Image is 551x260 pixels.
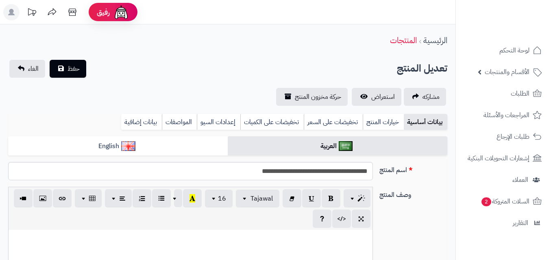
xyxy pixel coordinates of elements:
span: مشاركه [423,92,440,102]
span: استعراض [371,92,395,102]
span: التقارير [513,217,528,229]
a: التقارير [461,213,546,233]
a: المواصفات [162,114,197,130]
label: وصف المنتج [376,187,451,200]
a: الغاء [9,60,45,78]
a: إشعارات التحويلات البنكية [461,149,546,168]
span: الطلبات [511,88,529,99]
a: الرئيسية [423,34,447,46]
img: العربية [339,141,353,151]
a: تخفيضات على السعر [304,114,363,130]
span: الغاء [28,64,39,74]
a: إعدادات السيو [197,114,240,130]
span: الأقسام والمنتجات [485,66,529,78]
button: حفظ [50,60,86,78]
a: مشاركه [404,88,446,106]
button: Tajawal [236,190,279,208]
span: حركة مخزون المنتج [295,92,341,102]
img: English [121,141,135,151]
span: رفيق [97,7,110,17]
a: لوحة التحكم [461,41,546,60]
a: استعراض [352,88,401,106]
span: السلات المتروكة [481,196,529,207]
a: English [8,136,228,156]
span: 2 [481,197,491,206]
a: تحديثات المنصة [22,4,42,22]
span: طلبات الإرجاع [497,131,529,142]
a: العربية [228,136,447,156]
button: 16 [205,190,233,208]
a: خيارات المنتج [363,114,404,130]
h2: تعديل المنتج [397,60,447,77]
a: بيانات أساسية [404,114,447,130]
a: طلبات الإرجاع [461,127,546,146]
a: بيانات إضافية [121,114,162,130]
a: حركة مخزون المنتج [276,88,348,106]
a: تخفيضات على الكميات [240,114,304,130]
span: 16 [218,194,226,203]
span: إشعارات التحويلات البنكية [468,153,529,164]
span: حفظ [68,64,80,74]
img: ai-face.png [113,4,129,20]
a: المراجعات والأسئلة [461,105,546,125]
a: العملاء [461,170,546,190]
span: Tajawal [250,194,273,203]
span: العملاء [512,174,528,186]
span: المراجعات والأسئلة [483,109,529,121]
span: لوحة التحكم [499,45,529,56]
a: المنتجات [390,34,417,46]
a: السلات المتروكة2 [461,192,546,211]
label: اسم المنتج [376,162,451,175]
img: logo-2.png [496,22,543,39]
a: الطلبات [461,84,546,103]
